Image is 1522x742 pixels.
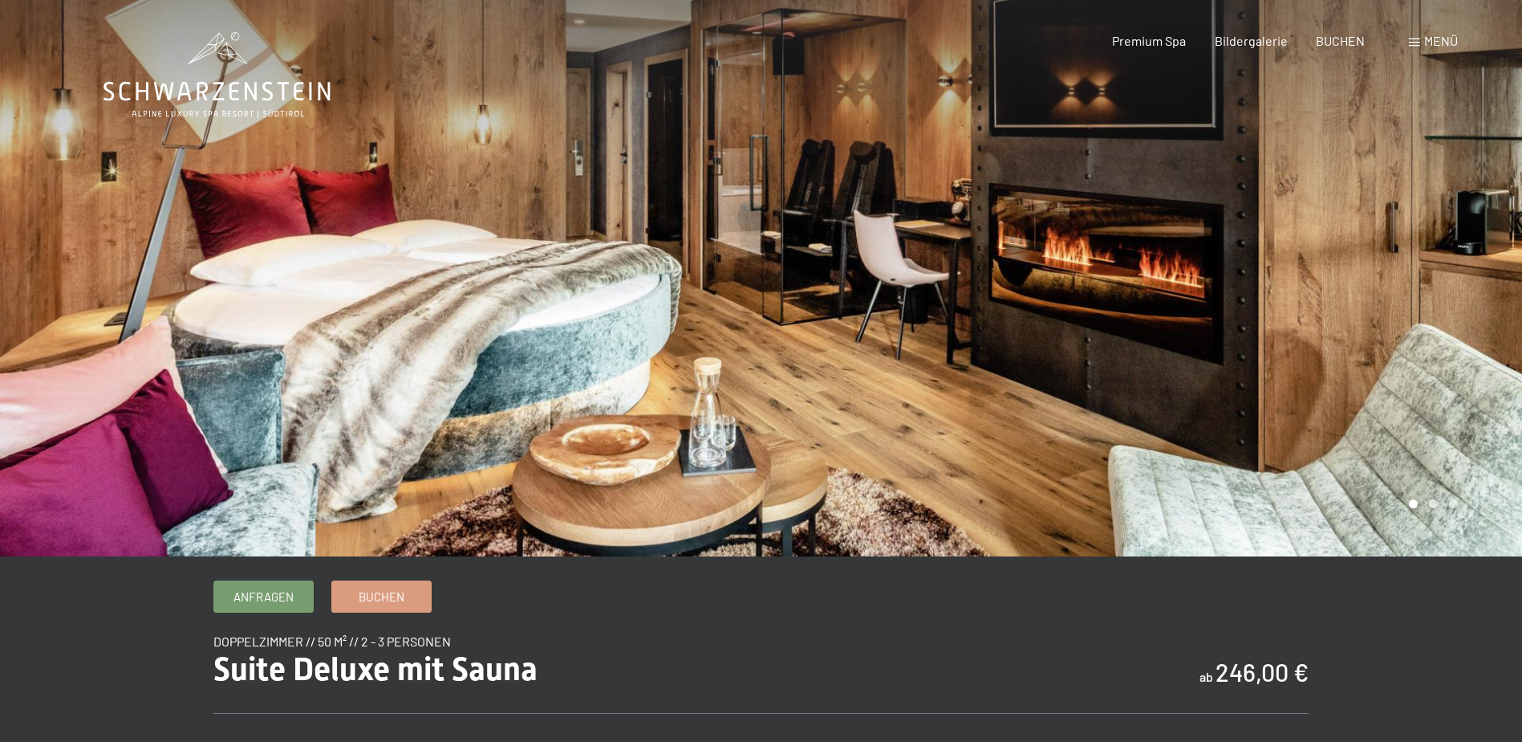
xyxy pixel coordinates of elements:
[1216,658,1309,687] b: 246,00 €
[1199,669,1213,684] span: ab
[359,589,404,605] span: Buchen
[1316,33,1365,48] a: BUCHEN
[233,589,294,605] span: Anfragen
[213,634,451,649] span: Doppelzimmer // 50 m² // 2 - 3 Personen
[214,581,313,612] a: Anfragen
[1424,33,1458,48] span: Menü
[332,581,431,612] a: Buchen
[213,650,538,688] span: Suite Deluxe mit Sauna
[1215,33,1288,48] a: Bildergalerie
[1112,33,1186,48] a: Premium Spa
